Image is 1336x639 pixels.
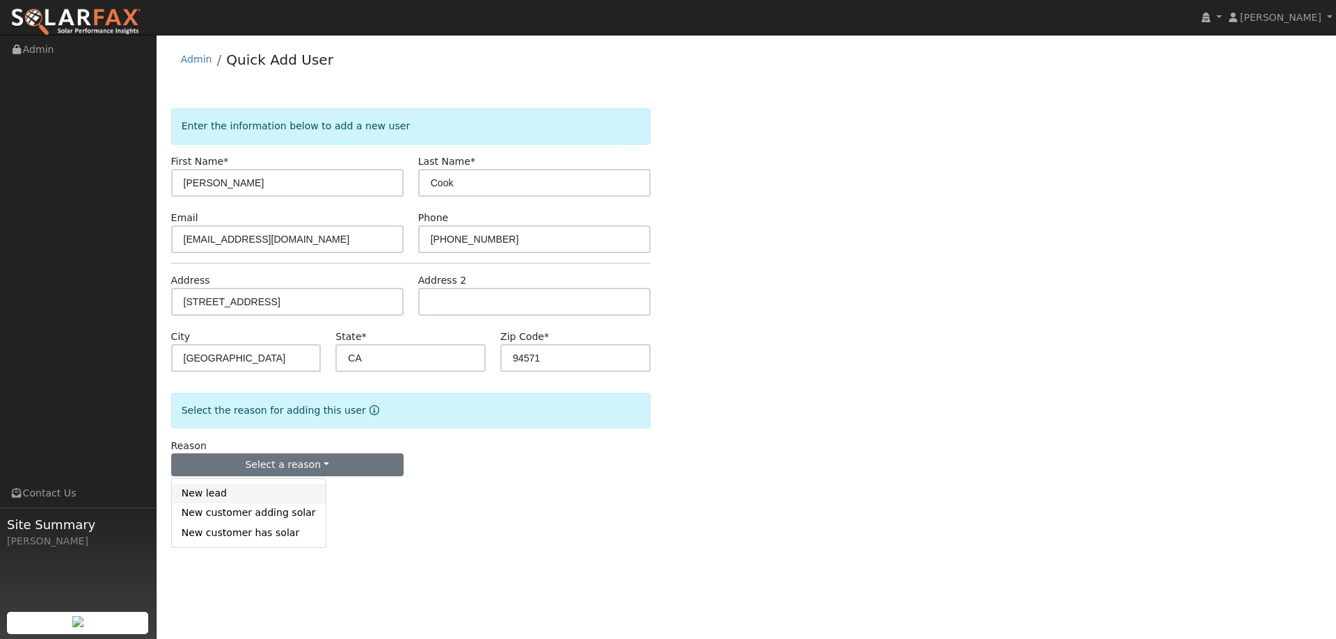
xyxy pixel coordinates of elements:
[181,54,212,65] a: Admin
[171,393,651,428] div: Select the reason for adding this user
[1240,12,1321,23] span: [PERSON_NAME]
[7,515,149,534] span: Site Summary
[171,439,207,453] label: Reason
[362,331,367,342] span: Required
[500,330,549,344] label: Zip Code
[171,330,191,344] label: City
[171,453,404,477] button: Select a reason
[172,503,326,523] a: New customer adding solar
[171,273,210,288] label: Address
[7,534,149,549] div: [PERSON_NAME]
[335,330,366,344] label: State
[226,51,333,68] a: Quick Add User
[10,8,141,37] img: SolarFax
[470,156,475,167] span: Required
[72,616,83,627] img: retrieve
[171,154,229,169] label: First Name
[172,523,326,542] a: New customer has solar
[171,108,651,144] div: Enter the information below to add a new user
[418,211,449,225] label: Phone
[223,156,228,167] span: Required
[418,154,475,169] label: Last Name
[171,211,198,225] label: Email
[172,484,326,503] a: New lead
[544,331,549,342] span: Required
[366,405,379,416] a: Reason for new user
[418,273,467,288] label: Address 2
